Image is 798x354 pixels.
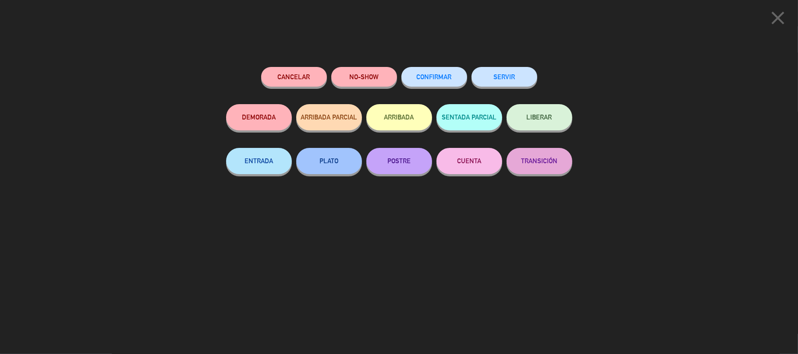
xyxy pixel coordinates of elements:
[261,67,327,87] button: Cancelar
[436,148,502,174] button: CUENTA
[507,104,572,130] button: LIBERAR
[507,148,572,174] button: TRANSICIÓN
[301,113,357,121] span: ARRIBADA PARCIAL
[366,104,432,130] button: ARRIBADA
[401,67,467,87] button: CONFIRMAR
[366,148,432,174] button: POSTRE
[767,7,789,29] i: close
[417,73,452,81] span: CONFIRMAR
[436,104,502,130] button: SENTADA PARCIAL
[226,104,292,130] button: DEMORADA
[527,113,552,121] span: LIBERAR
[472,67,537,87] button: SERVIR
[226,148,292,174] button: ENTRADA
[296,104,362,130] button: ARRIBADA PARCIAL
[331,67,397,87] button: NO-SHOW
[296,148,362,174] button: PLATO
[764,7,791,32] button: close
